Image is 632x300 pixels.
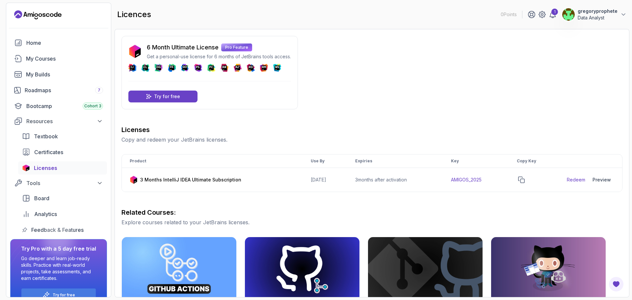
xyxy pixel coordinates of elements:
[130,176,138,184] img: jetbrains icon
[18,130,107,143] a: textbook
[26,179,103,187] div: Tools
[443,168,509,192] td: AMIGOS_2025
[121,218,622,226] p: Explore courses related to your JetBrains licenses.
[549,11,557,18] a: 1
[10,177,107,189] button: Tools
[34,194,49,202] span: Board
[26,55,103,63] div: My Courses
[562,8,575,21] img: user profile image
[303,154,347,168] th: Use By
[122,154,303,168] th: Product
[26,39,103,47] div: Home
[121,136,622,144] p: Copy and redeem your JetBrains licenses.
[154,93,180,100] p: Try for free
[608,276,624,292] button: Open Feedback Button
[147,43,219,52] p: 6 Month Ultimate License
[128,45,142,58] img: jetbrains icon
[31,226,84,234] span: Feedback & Features
[10,84,107,97] a: roadmaps
[10,115,107,127] button: Resources
[34,148,63,156] span: Certificates
[25,86,103,94] div: Roadmaps
[592,177,611,183] div: Preview
[578,14,618,21] p: Data Analyst
[10,68,107,81] a: builds
[21,255,96,282] p: Go deeper and learn job-ready skills. Practice with real-world projects, take assessments, and ea...
[578,8,618,14] p: gregoryprophete
[567,177,585,183] a: Redeem
[18,207,107,221] a: analytics
[443,154,509,168] th: Key
[10,99,107,113] a: bootcamp
[26,70,103,78] div: My Builds
[121,125,622,134] h3: Licenses
[147,53,291,60] p: Get a personal-use license for 6 months of JetBrains tools access.
[10,52,107,65] a: courses
[18,161,107,175] a: licenses
[26,102,103,110] div: Bootcamp
[562,8,627,21] button: user profile imagegregorypropheteData Analyst
[18,146,107,159] a: certificates
[34,132,58,140] span: Textbook
[18,223,107,236] a: feedback
[551,9,558,15] div: 1
[121,208,622,217] h3: Related Courses:
[34,164,57,172] span: Licenses
[53,292,75,298] a: Try for free
[18,192,107,205] a: board
[26,117,103,125] div: Resources
[517,175,526,184] button: copy-button
[140,177,241,183] p: 3 Months IntelliJ IDEA Ultimate Subscription
[98,88,100,93] span: 7
[303,168,347,192] td: [DATE]
[347,154,443,168] th: Expiries
[501,11,517,18] p: 0 Points
[509,154,559,168] th: Copy Key
[128,91,197,102] a: Try for free
[221,43,252,51] p: Pro Feature
[589,173,614,186] button: Preview
[10,36,107,49] a: home
[14,10,62,20] a: Landing page
[84,103,101,109] span: Cohort 3
[34,210,57,218] span: Analytics
[22,165,30,171] img: jetbrains icon
[347,168,443,192] td: 3 months after activation
[117,9,151,20] h2: licences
